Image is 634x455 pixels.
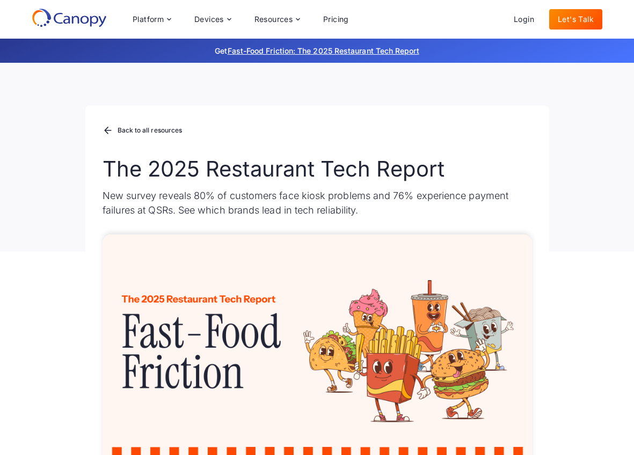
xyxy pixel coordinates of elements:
[315,9,358,30] a: Pricing
[505,9,543,30] a: Login
[103,124,183,138] a: Back to all resources
[254,16,293,23] div: Resources
[133,16,164,23] div: Platform
[54,45,580,56] p: Get
[124,9,179,30] div: Platform
[194,16,224,23] div: Devices
[186,9,239,30] div: Devices
[228,46,419,55] a: Fast-Food Friction: The 2025 Restaurant Tech Report
[118,127,183,134] div: Back to all resources
[103,156,532,182] h1: The 2025 Restaurant Tech Report
[549,9,602,30] a: Let's Talk
[246,9,308,30] div: Resources
[103,188,532,217] p: New survey reveals 80% of customers face kiosk problems and 76% experience payment failures at QS...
